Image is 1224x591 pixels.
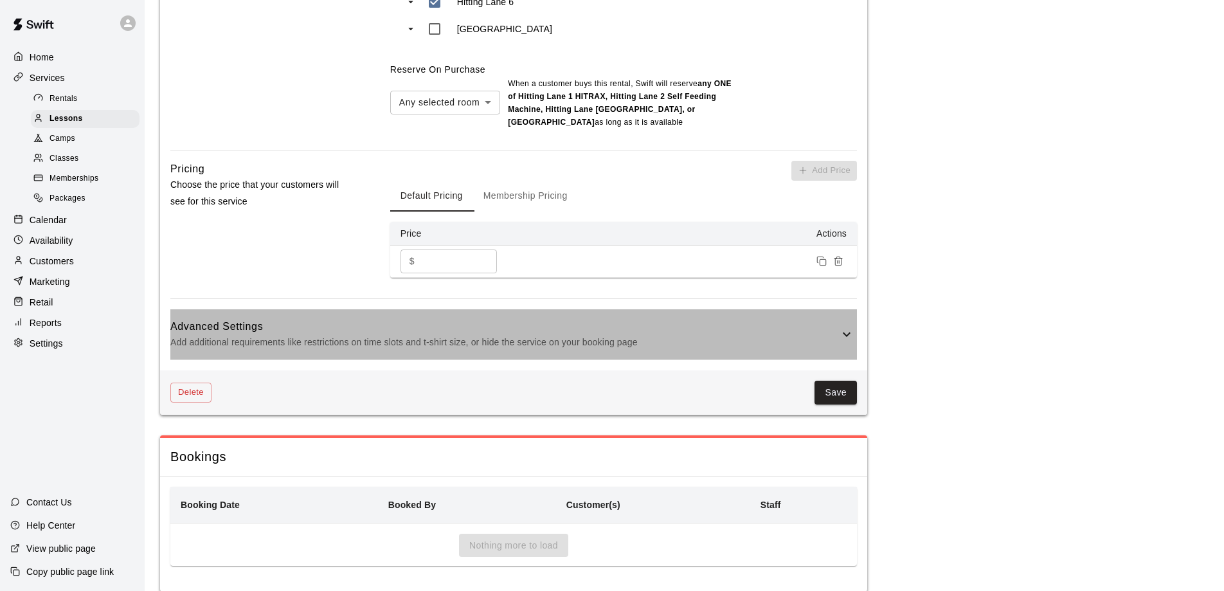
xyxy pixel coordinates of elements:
a: Home [10,48,134,67]
a: Services [10,68,134,87]
a: Packages [31,189,145,209]
p: Contact Us [26,496,72,509]
p: Marketing [30,275,70,288]
a: Reports [10,313,134,332]
a: Rentals [31,89,145,109]
button: Save [815,381,857,405]
p: Reports [30,316,62,329]
a: Marketing [10,272,134,291]
p: When a customer buys this rental , Swift will reserve as long as it is available [508,78,733,129]
th: Price [390,222,519,246]
span: Rentals [50,93,78,105]
div: Memberships [31,170,139,188]
button: Remove price [830,253,847,269]
a: Calendar [10,210,134,230]
label: Reserve On Purchase [390,64,485,75]
a: Settings [10,334,134,353]
p: Retail [30,296,53,309]
p: Customers [30,255,74,268]
p: Copy public page link [26,565,114,578]
b: Customer(s) [566,500,620,510]
h6: Pricing [170,161,204,177]
h6: Advanced Settings [170,318,839,335]
div: Any selected room [390,91,500,114]
button: Default Pricing [390,181,473,212]
p: Calendar [30,214,67,226]
p: Home [30,51,54,64]
p: [GEOGRAPHIC_DATA] [457,23,552,35]
div: Classes [31,150,139,168]
a: Customers [10,251,134,271]
b: Booked By [388,500,436,510]
p: Settings [30,337,63,350]
button: Duplicate price [813,253,830,269]
span: Camps [50,132,75,145]
p: Choose the price that your customers will see for this service [170,177,349,209]
span: Memberships [50,172,98,185]
th: Actions [519,222,857,246]
span: Packages [50,192,85,205]
p: Availability [30,234,73,247]
button: Delete [170,383,212,403]
p: Add additional requirements like restrictions on time slots and t-shirt size, or hide the service... [170,334,839,350]
a: Camps [31,129,145,149]
b: Booking Date [181,500,240,510]
b: Staff [760,500,781,510]
span: Classes [50,152,78,165]
b: any ONE of Hitting Lane 1 HITRAX, Hitting Lane 2 Self Feeding Machine, Hitting Lane [GEOGRAPHIC_D... [508,79,732,127]
a: Availability [10,231,134,250]
span: Lessons [50,113,83,125]
div: Camps [31,130,139,148]
a: Retail [10,293,134,312]
a: Classes [31,149,145,169]
p: Help Center [26,519,75,532]
div: Rentals [31,90,139,108]
button: Membership Pricing [473,181,578,212]
p: View public page [26,542,96,555]
div: Packages [31,190,139,208]
span: Bookings [170,448,857,466]
a: Lessons [31,109,145,129]
div: Advanced SettingsAdd additional requirements like restrictions on time slots and t-shirt size, or... [170,309,857,360]
p: $ [410,255,415,268]
p: Services [30,71,65,84]
a: Memberships [31,169,145,189]
div: Lessons [31,110,139,128]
